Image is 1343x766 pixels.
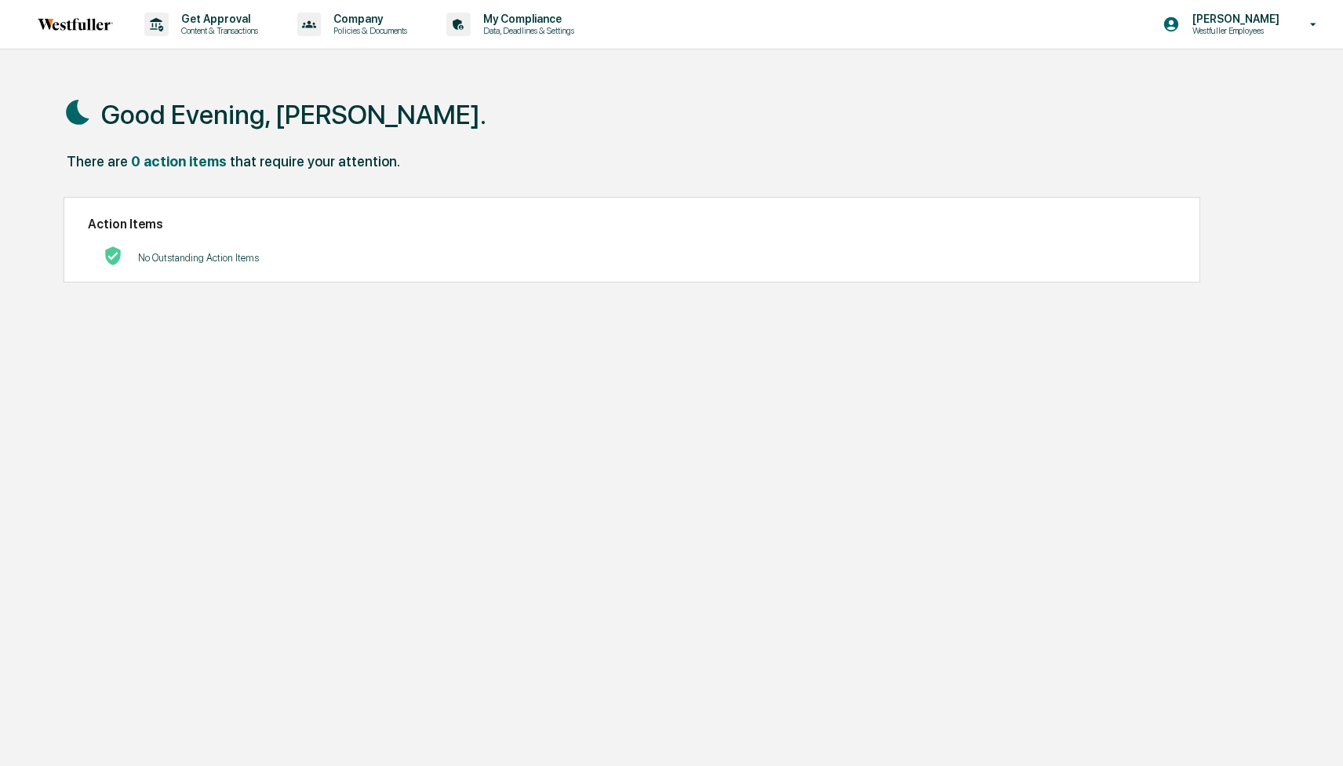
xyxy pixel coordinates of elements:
img: No Actions logo [104,246,122,265]
div: There are [67,153,128,170]
p: [PERSON_NAME] [1180,13,1287,25]
p: Company [321,13,415,25]
p: Content & Transactions [169,25,266,36]
img: logo [38,18,113,31]
div: 0 action items [131,153,227,170]
p: Westfuller Employees [1180,25,1287,36]
p: My Compliance [471,13,582,25]
h2: Action Items [88,217,1176,232]
h1: Good Evening, [PERSON_NAME]. [101,99,486,130]
p: Data, Deadlines & Settings [471,25,582,36]
p: No Outstanding Action Items [138,252,259,264]
div: that require your attention. [230,153,400,170]
p: Get Approval [169,13,266,25]
p: Policies & Documents [321,25,415,36]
